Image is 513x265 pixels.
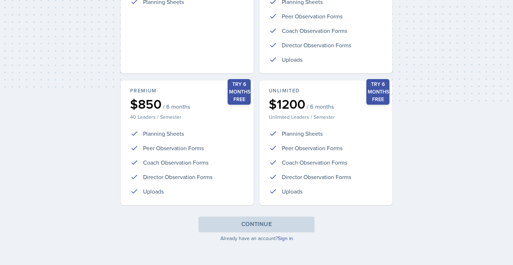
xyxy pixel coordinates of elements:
div: Try 6 months free [366,79,389,105]
span: / 6 months [163,103,190,110]
a: Sign in [278,235,293,242]
div: Premium [130,87,244,95]
p: Uploads [143,187,164,196]
p: Unlimited Leaders / Semester [269,113,383,121]
p: Planning Sheets [282,129,323,138]
button: Continue [199,217,314,232]
div: Continue [241,220,272,229]
div: Try 6 months free [228,79,251,105]
p: Director Observation Forms [143,173,212,181]
div: $850 [130,97,244,110]
p: Uploads [282,187,302,196]
p: Peer Observation Forms [282,12,342,21]
p: Planning Sheets [143,129,184,138]
p: Already have an account? [121,235,392,242]
p: Coach Observation Forms [282,26,347,35]
p: Peer Observation Forms [282,144,342,152]
p: Coach Observation Forms [143,158,208,167]
div: Unlimited [269,87,383,95]
span: / 6 months [307,103,334,110]
p: 40 Leaders / Semester [130,113,244,121]
div: $1200 [269,97,383,110]
p: Peer Observation Forms [143,144,204,152]
p: Uploads [282,55,302,64]
p: Coach Observation Forms [282,158,347,167]
p: Director Observation Forms [282,41,351,49]
p: Director Observation Forms [282,173,351,181]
